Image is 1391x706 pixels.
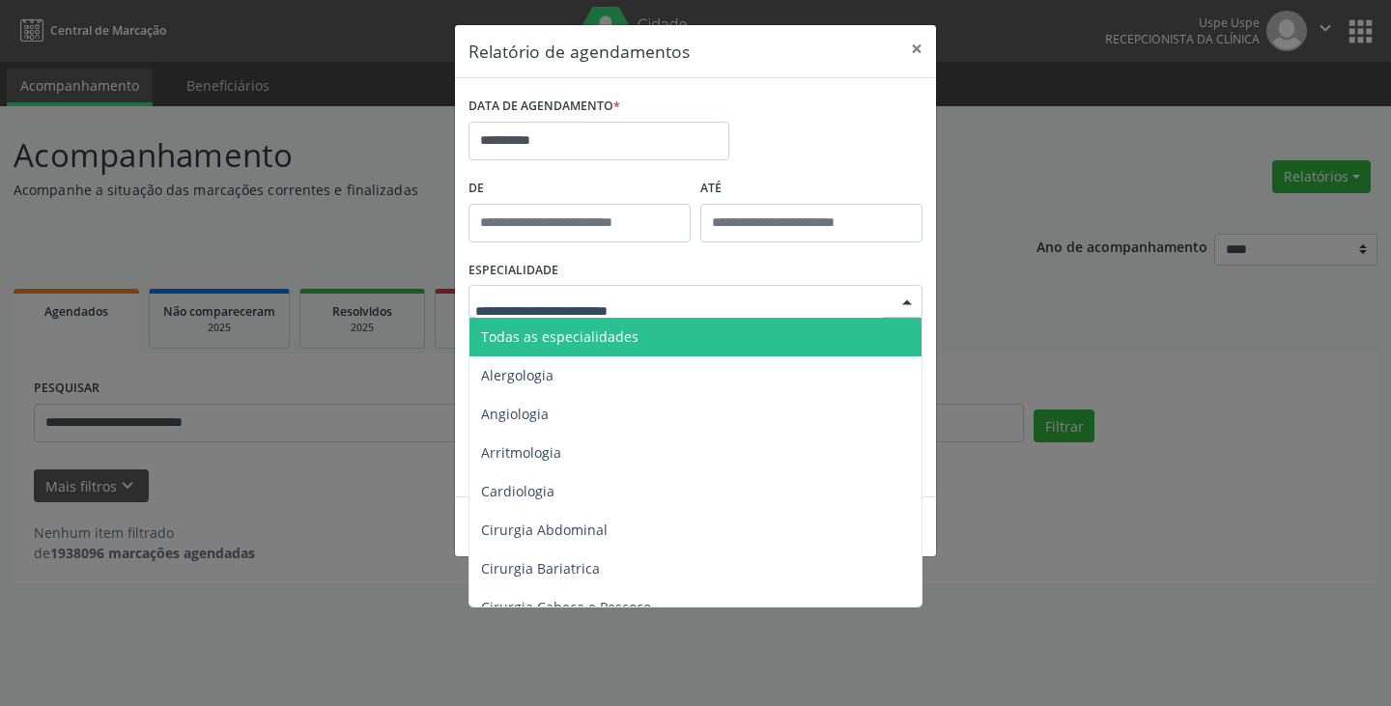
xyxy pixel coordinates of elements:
h5: Relatório de agendamentos [468,39,690,64]
label: ESPECIALIDADE [468,256,558,286]
span: Angiologia [481,405,549,423]
span: Cardiologia [481,482,554,500]
span: Cirurgia Cabeça e Pescoço [481,598,651,616]
label: ATÉ [700,174,923,204]
label: DATA DE AGENDAMENTO [468,92,620,122]
span: Todas as especialidades [481,327,639,346]
span: Alergologia [481,366,554,384]
button: Close [897,25,936,72]
label: De [468,174,691,204]
span: Cirurgia Abdominal [481,521,608,539]
span: Arritmologia [481,443,561,462]
span: Cirurgia Bariatrica [481,559,600,578]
